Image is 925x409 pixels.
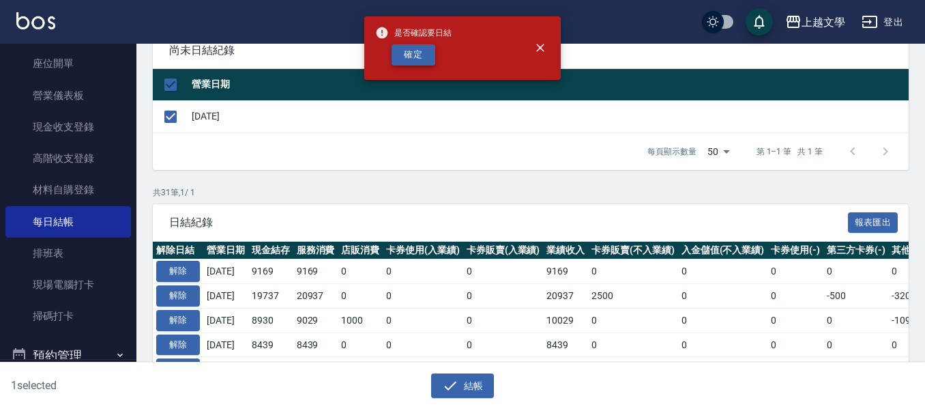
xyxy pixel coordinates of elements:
[543,284,588,309] td: 20937
[5,300,131,332] a: 掃碼打卡
[856,10,909,35] button: 登出
[588,242,678,259] th: 卡券販賣(不入業績)
[802,14,845,31] div: 上越文學
[767,259,823,284] td: 0
[392,44,435,66] button: 確定
[293,259,338,284] td: 9169
[767,242,823,259] th: 卡券使用(-)
[293,284,338,309] td: 20937
[525,33,555,63] button: close
[383,259,463,284] td: 0
[156,310,200,331] button: 解除
[463,333,544,357] td: 0
[293,357,338,382] td: 0
[248,284,293,309] td: 19737
[338,333,383,357] td: 0
[678,242,768,259] th: 入金儲值(不入業績)
[338,259,383,284] td: 0
[767,333,823,357] td: 0
[588,333,678,357] td: 0
[767,284,823,309] td: 0
[248,357,293,382] td: 0
[203,357,248,382] td: [DATE]
[588,259,678,284] td: 0
[678,284,768,309] td: 0
[11,377,229,394] h6: 1 selected
[5,80,131,111] a: 營業儀表板
[248,308,293,333] td: 8930
[678,357,768,382] td: 0
[383,357,463,382] td: 0
[153,186,909,199] p: 共 31 筆, 1 / 1
[678,308,768,333] td: 0
[848,212,898,234] button: 報表匯出
[823,308,889,333] td: 0
[383,284,463,309] td: 0
[823,357,889,382] td: 0
[463,259,544,284] td: 0
[375,26,452,40] span: 是否確認要日結
[588,357,678,382] td: 0
[767,308,823,333] td: 0
[383,308,463,333] td: 0
[203,242,248,259] th: 營業日期
[767,357,823,382] td: 0
[293,308,338,333] td: 9029
[156,285,200,307] button: 解除
[156,358,200,380] button: 解除
[647,145,696,158] p: 每頁顯示數量
[293,242,338,259] th: 服務消費
[169,44,892,57] span: 尚未日結紀錄
[203,259,248,284] td: [DATE]
[169,216,848,229] span: 日結紀錄
[823,242,889,259] th: 第三方卡券(-)
[338,284,383,309] td: 0
[188,69,909,101] th: 營業日期
[757,145,823,158] p: 第 1–1 筆 共 1 筆
[543,259,588,284] td: 9169
[156,261,200,282] button: 解除
[338,357,383,382] td: 0
[463,284,544,309] td: 0
[848,215,898,228] a: 報表匯出
[5,238,131,269] a: 排班表
[203,308,248,333] td: [DATE]
[383,333,463,357] td: 0
[248,242,293,259] th: 現金結存
[678,259,768,284] td: 0
[463,242,544,259] th: 卡券販賣(入業績)
[248,259,293,284] td: 9169
[338,308,383,333] td: 1000
[5,48,131,79] a: 座位開單
[702,133,735,170] div: 50
[248,333,293,357] td: 8439
[5,111,131,143] a: 現金收支登錄
[543,242,588,259] th: 業績收入
[746,8,773,36] button: save
[588,284,678,309] td: 2500
[203,284,248,309] td: [DATE]
[203,333,248,357] td: [DATE]
[543,333,588,357] td: 8439
[5,269,131,300] a: 現場電腦打卡
[588,308,678,333] td: 0
[338,242,383,259] th: 店販消費
[188,100,909,132] td: [DATE]
[780,8,851,36] button: 上越文學
[678,333,768,357] td: 0
[153,242,203,259] th: 解除日結
[156,335,200,356] button: 解除
[543,357,588,382] td: 0
[543,308,588,333] td: 10029
[5,143,131,174] a: 高階收支登錄
[463,357,544,382] td: 0
[823,259,889,284] td: 0
[383,242,463,259] th: 卡券使用(入業績)
[5,174,131,206] a: 材料自購登錄
[5,206,131,238] a: 每日結帳
[823,333,889,357] td: 0
[431,373,495,399] button: 結帳
[823,284,889,309] td: -500
[5,338,131,373] button: 預約管理
[16,12,55,29] img: Logo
